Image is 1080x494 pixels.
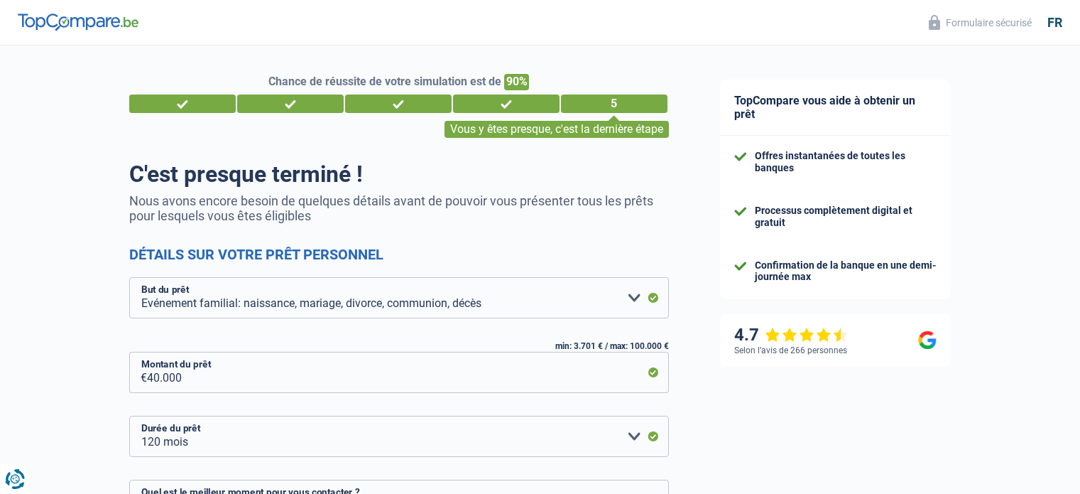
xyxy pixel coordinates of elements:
div: Offres instantanées de toutes les banques [755,150,937,174]
div: Selon l’avis de 266 personnes [734,345,847,355]
button: Formulaire sécurisé [920,11,1040,34]
p: Nous avons encore besoin de quelques détails avant de pouvoir vous présenter tous les prêts pour ... [129,193,669,223]
div: 5 [561,95,667,113]
div: TopCompare vous aide à obtenir un prêt [720,80,951,136]
img: TopCompare Logo [18,14,138,31]
div: min: 3.701 € / max: 100.000 € [129,341,669,351]
div: fr [1047,15,1062,31]
span: 90% [504,74,529,90]
div: Processus complètement digital et gratuit [755,205,937,229]
span: € [129,352,147,393]
div: 4.7 [734,325,849,345]
div: Confirmation de la banque en une demi-journée max [755,259,937,284]
div: 1 [129,95,236,113]
span: Chance de réussite de votre simulation est de [268,75,501,88]
div: Vous y êtes presque, c'est la dernière étape [444,121,669,138]
div: 3 [345,95,452,113]
h1: C'est presque terminé ! [129,161,669,188]
div: 2 [237,95,344,113]
div: 4 [453,95,560,113]
h2: Détails sur votre prêt personnel [129,246,669,263]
